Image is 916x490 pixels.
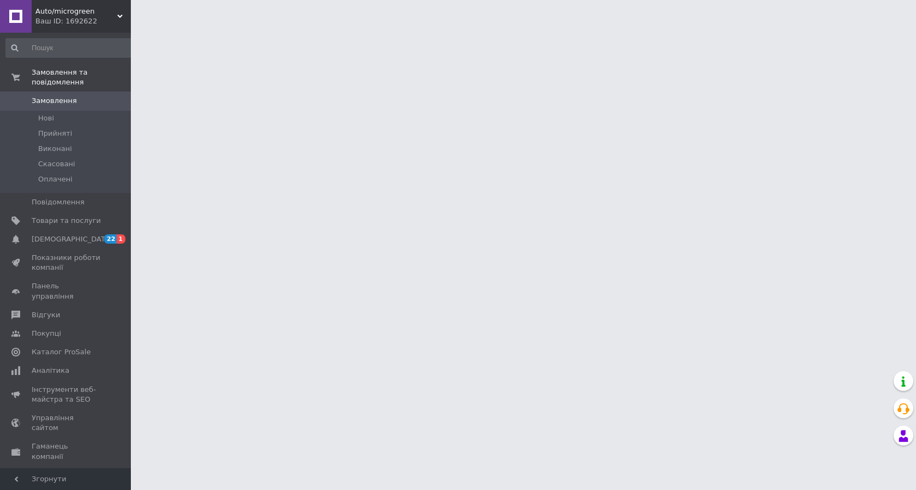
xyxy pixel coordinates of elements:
[32,68,131,87] span: Замовлення та повідомлення
[32,197,85,207] span: Повідомлення
[35,7,117,16] span: Auto/microgreen
[38,129,72,138] span: Прийняті
[32,347,91,357] span: Каталог ProSale
[38,159,75,169] span: Скасовані
[32,329,61,338] span: Покупці
[35,16,131,26] div: Ваш ID: 1692622
[32,413,101,433] span: Управління сайтом
[32,310,60,320] span: Відгуки
[32,96,77,106] span: Замовлення
[32,441,101,461] span: Гаманець компанії
[32,216,101,226] span: Товари та послуги
[38,144,72,154] span: Виконані
[32,234,112,244] span: [DEMOGRAPHIC_DATA]
[38,113,54,123] span: Нові
[104,234,117,244] span: 22
[32,253,101,273] span: Показники роботи компанії
[5,38,135,58] input: Пошук
[117,234,125,244] span: 1
[38,174,73,184] span: Оплачені
[32,366,69,376] span: Аналітика
[32,385,101,404] span: Інструменти веб-майстра та SEO
[32,281,101,301] span: Панель управління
